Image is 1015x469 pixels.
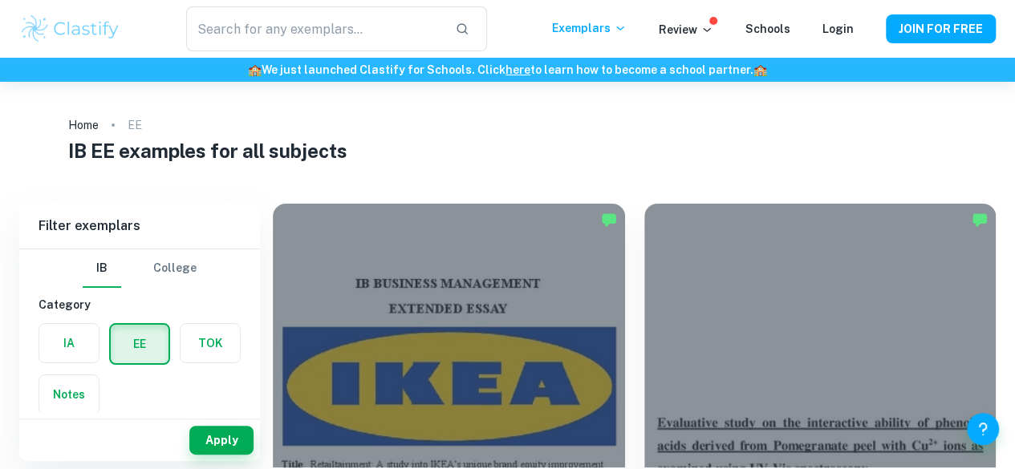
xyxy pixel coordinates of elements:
[39,375,99,414] button: Notes
[659,21,713,38] p: Review
[552,19,627,37] p: Exemplars
[886,14,996,43] button: JOIN FOR FREE
[972,212,988,228] img: Marked
[3,61,1012,79] h6: We just launched Clastify for Schools. Click to learn how to become a school partner.
[39,296,241,313] h6: Category
[753,63,767,76] span: 🏫
[745,22,790,35] a: Schools
[68,114,99,136] a: Home
[128,116,142,134] p: EE
[83,249,121,288] button: IB
[181,324,240,362] button: TOK
[68,136,947,165] h1: IB EE examples for all subjects
[39,324,99,362] button: IA
[111,325,168,363] button: EE
[83,249,197,288] div: Filter type choice
[19,13,121,45] img: Clastify logo
[189,426,254,455] button: Apply
[822,22,854,35] a: Login
[248,63,262,76] span: 🏫
[505,63,530,76] a: here
[153,249,197,288] button: College
[967,413,999,445] button: Help and Feedback
[601,212,617,228] img: Marked
[186,6,443,51] input: Search for any exemplars...
[19,204,260,249] h6: Filter exemplars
